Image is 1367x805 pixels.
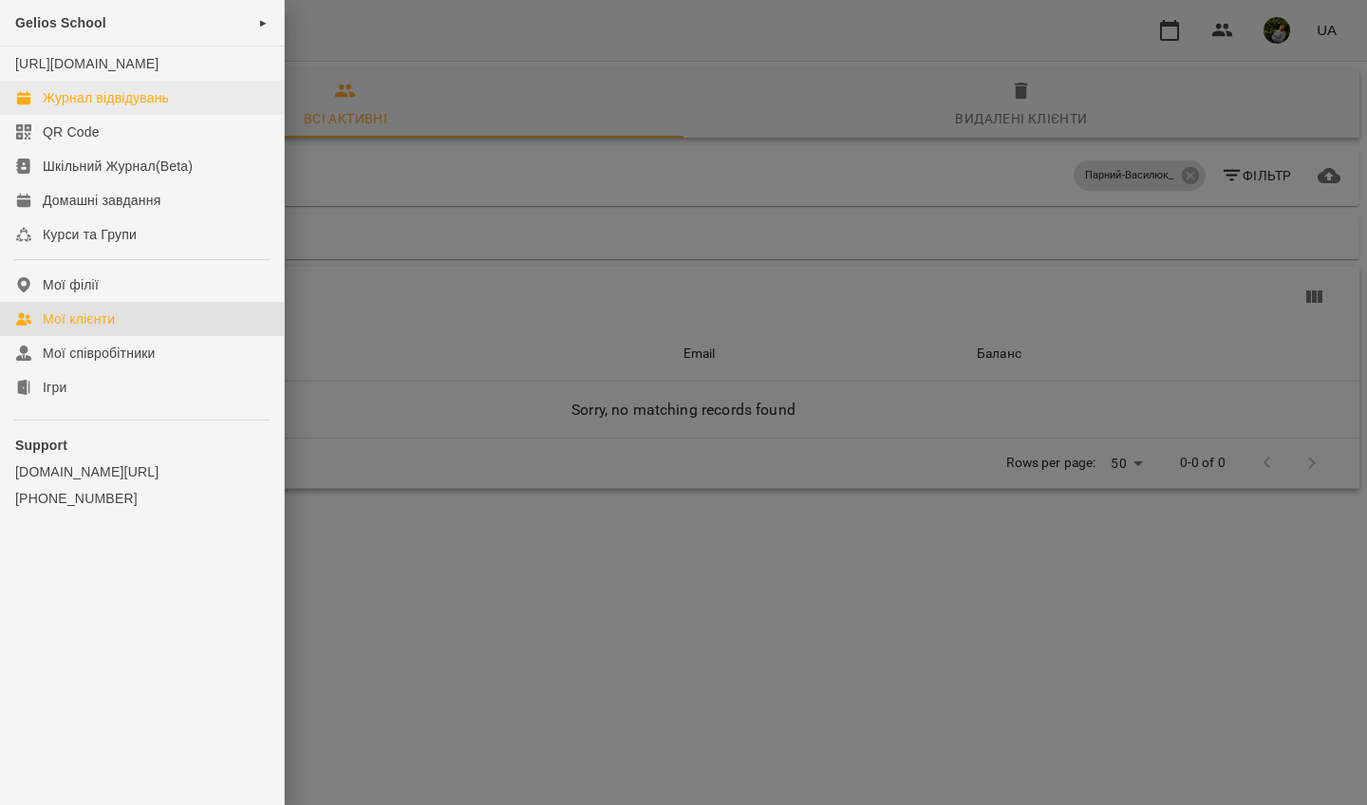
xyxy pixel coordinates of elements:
[43,275,99,294] div: Мої філії
[15,15,106,30] span: Gelios School
[43,378,66,397] div: Ігри
[43,88,169,107] div: Журнал відвідувань
[43,344,156,363] div: Мої співробітники
[15,56,159,71] a: [URL][DOMAIN_NAME]
[43,309,115,328] div: Мої клієнти
[15,462,269,481] a: [DOMAIN_NAME][URL]
[43,225,137,244] div: Курси та Групи
[43,191,160,210] div: Домашні завдання
[15,489,269,508] a: [PHONE_NUMBER]
[15,436,269,455] p: Support
[43,122,100,141] div: QR Code
[258,15,269,30] span: ►
[43,157,193,176] div: Шкільний Журнал(Beta)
